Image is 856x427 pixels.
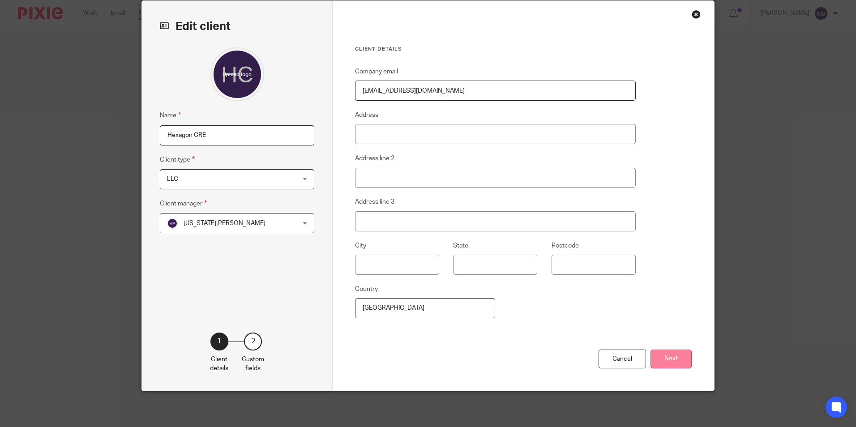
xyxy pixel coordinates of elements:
[160,198,207,209] label: Client manager
[355,197,394,206] label: Address line 3
[355,241,366,250] label: City
[244,333,262,350] div: 2
[651,350,692,369] button: Next
[599,350,646,369] div: Cancel
[355,285,378,294] label: Country
[167,176,178,182] span: LLC
[355,46,636,53] h3: Client details
[210,333,228,350] div: 1
[167,218,178,229] img: svg%3E
[355,154,394,163] label: Address line 2
[355,111,378,120] label: Address
[453,241,468,250] label: State
[210,355,228,373] p: Client details
[160,19,314,34] h2: Edit client
[355,67,398,76] label: Company email
[160,154,195,165] label: Client type
[184,220,265,226] span: [US_STATE][PERSON_NAME]
[552,241,579,250] label: Postcode
[242,355,264,373] p: Custom fields
[160,110,181,120] label: Name
[692,10,701,19] div: Close this dialog window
